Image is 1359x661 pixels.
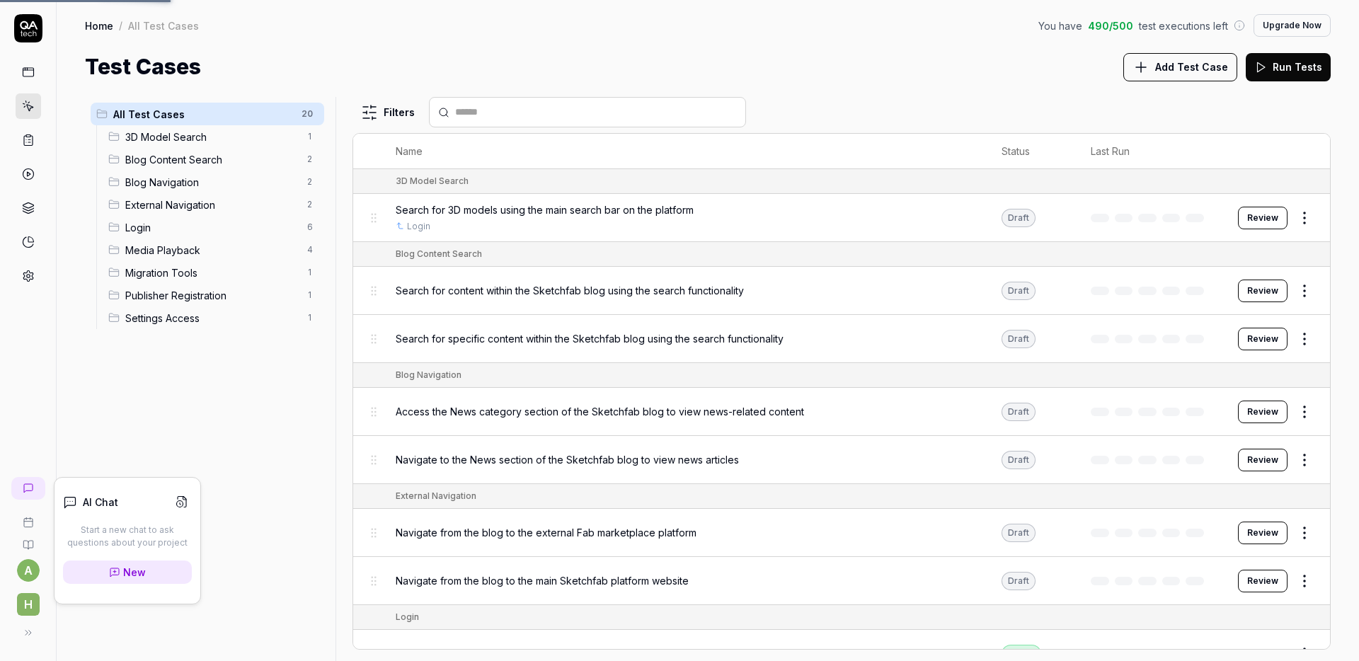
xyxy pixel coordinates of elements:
div: Login [396,611,419,623]
button: Run Tests [1246,53,1331,81]
div: Draft [1002,524,1036,542]
tr: Navigate to the News section of the Sketchfab blog to view news articlesDraftReview [353,436,1330,484]
button: a [17,559,40,582]
div: / [119,18,122,33]
span: Publisher Registration [125,288,299,303]
span: Login [396,646,421,661]
span: 2 [302,151,319,168]
span: 490 / 500 [1088,18,1133,33]
span: Blog Content Search [125,152,299,167]
span: Add Test Case [1155,59,1228,74]
span: External Navigation [125,197,299,212]
tr: Navigate from the blog to the external Fab marketplace platformDraftReview [353,509,1330,557]
button: Review [1238,207,1288,229]
div: 3D Model Search [396,175,469,188]
button: Add Test Case [1123,53,1237,81]
div: Draft [1002,209,1036,227]
span: Login [125,220,299,235]
span: 1 [302,264,319,281]
a: New conversation [11,477,45,500]
th: Last Run [1077,134,1224,169]
tr: Access the News category section of the Sketchfab blog to view news-related contentDraftReview [353,388,1330,436]
span: Search for 3D models using the main search bar on the platform [396,202,694,217]
span: 1 [302,287,319,304]
div: Drag to reorderBlog Content Search2 [103,148,324,171]
a: Login [407,220,430,233]
span: Migration Tools [125,265,299,280]
span: You have [1038,18,1082,33]
span: 2 [302,196,319,213]
div: Draft [1002,572,1036,590]
button: Review [1238,328,1288,350]
span: Blog Navigation [125,175,299,190]
h4: AI Chat [83,495,118,510]
div: Drag to reorderPublisher Registration1 [103,284,324,306]
span: test executions left [1139,18,1228,33]
button: Review [1238,449,1288,471]
span: 1 [302,128,319,145]
span: h [17,593,40,616]
span: 20 [296,105,319,122]
div: Draft [1002,330,1036,348]
div: Drag to reorderBlog Navigation2 [103,171,324,193]
span: Access the News category section of the Sketchfab blog to view news-related content [396,404,804,419]
span: Media Playback [125,243,299,258]
th: Name [382,134,987,169]
span: 1 [302,309,319,326]
button: Review [1238,570,1288,592]
span: Search for content within the Sketchfab blog using the search functionality [396,283,744,298]
span: Navigate from the blog to the external Fab marketplace platform [396,525,696,540]
span: Navigate to the News section of the Sketchfab blog to view news articles [396,452,739,467]
span: Settings Access [125,311,299,326]
div: Drag to reorderLogin6 [103,216,324,238]
h1: Test Cases [85,51,201,83]
tr: Search for content within the Sketchfab blog using the search functionalityDraftReview [353,267,1330,315]
span: Navigate from the blog to the main Sketchfab platform website [396,573,689,588]
button: h [6,582,50,619]
a: New [63,561,192,584]
div: All Test Cases [128,18,199,33]
a: Home [85,18,113,33]
div: Draft [1002,403,1036,421]
div: External Navigation [396,490,476,502]
tr: Search for specific content within the Sketchfab blog using the search functionalityDraftReview [353,315,1330,363]
span: 3D Model Search [125,130,299,144]
button: Review [1238,280,1288,302]
span: New [123,565,146,580]
div: Drag to reorder3D Model Search1 [103,125,324,148]
div: Drag to reorderMigration Tools1 [103,261,324,284]
div: Drag to reorderExternal Navigation2 [103,193,324,216]
button: Review [1238,401,1288,423]
span: Search for specific content within the Sketchfab blog using the search functionality [396,331,784,346]
p: Start a new chat to ask questions about your project [63,524,192,549]
div: Blog Content Search [396,248,482,260]
button: Review [1238,522,1288,544]
a: Documentation [6,528,50,551]
span: 6 [302,219,319,236]
div: Drag to reorderSettings Access1 [103,306,324,329]
div: Blog Navigation [396,369,461,381]
button: Filters [352,98,423,127]
div: Draft [1002,451,1036,469]
span: 4 [302,241,319,258]
span: 2 [302,173,319,190]
div: Draft [1002,282,1036,300]
div: Drag to reorderMedia Playback4 [103,238,324,261]
th: Status [987,134,1077,169]
a: Book a call with us [6,505,50,528]
tr: Search for 3D models using the main search bar on the platformLoginDraftReview [353,194,1330,242]
tr: Navigate from the blog to the main Sketchfab platform websiteDraftReview [353,557,1330,605]
button: Upgrade Now [1254,14,1331,37]
span: All Test Cases [113,107,293,122]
